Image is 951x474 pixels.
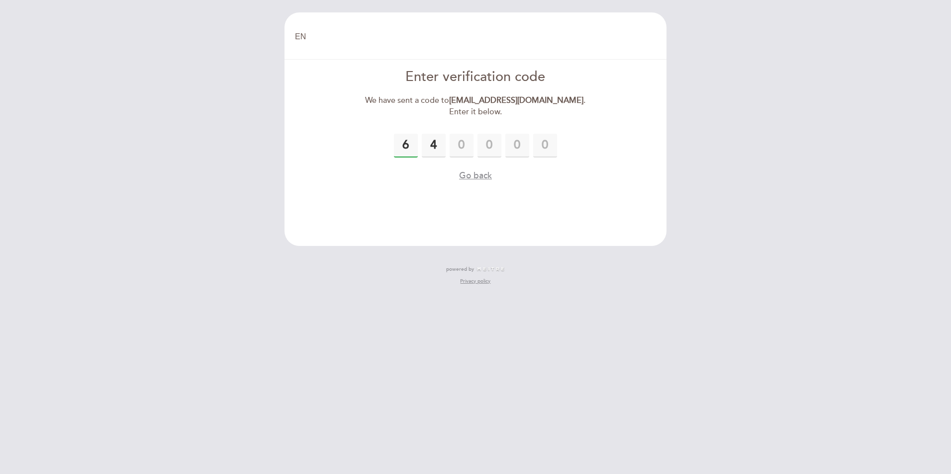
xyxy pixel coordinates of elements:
[362,95,590,118] div: We have sent a code to . Enter it below.
[362,68,590,87] div: Enter verification code
[450,134,474,158] input: 0
[394,134,418,158] input: 0
[449,95,583,105] strong: [EMAIL_ADDRESS][DOMAIN_NAME]
[422,134,446,158] input: 0
[446,266,474,273] span: powered by
[476,267,505,272] img: MEITRE
[460,278,490,285] a: Privacy policy
[533,134,557,158] input: 0
[477,134,501,158] input: 0
[505,134,529,158] input: 0
[446,266,505,273] a: powered by
[459,169,492,182] button: Go back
